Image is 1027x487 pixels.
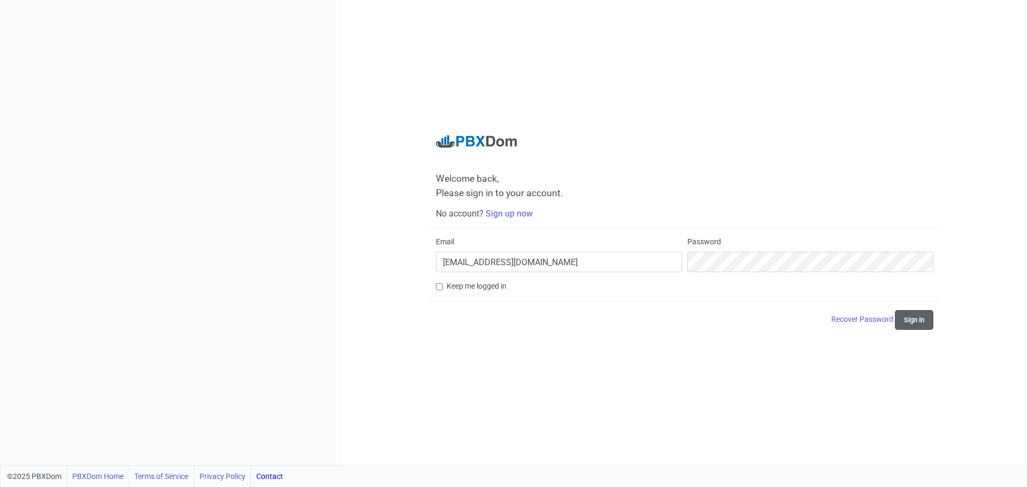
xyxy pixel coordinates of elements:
[436,236,454,248] label: Email
[436,173,933,184] span: Welcome back,
[687,236,721,248] label: Password
[256,466,283,487] a: Contact
[831,315,895,323] a: Recover Password
[134,466,188,487] a: Terms of Service
[200,466,246,487] a: Privacy Policy
[436,252,682,272] input: Email here...
[486,208,533,219] a: Sign up now
[447,281,507,292] label: Keep me logged in
[895,310,933,330] button: Sign in
[436,188,563,198] span: Please sign in to your account.
[72,466,124,487] a: PBXDom Home
[436,208,933,219] h6: No account?
[7,466,283,487] div: ©2025 PBXDom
